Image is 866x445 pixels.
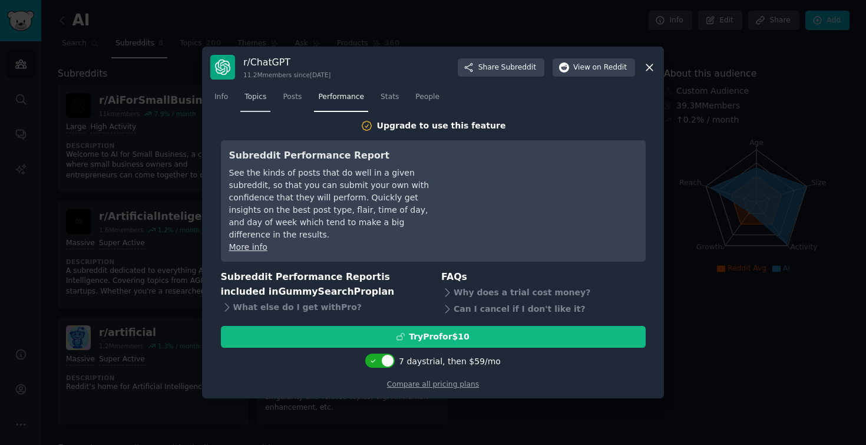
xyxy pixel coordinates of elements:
div: Why does a trial cost money? [441,285,646,301]
span: GummySearch Pro [278,286,371,297]
div: Can I cancel if I don't like it? [441,301,646,318]
span: Info [214,92,228,103]
span: Subreddit [501,62,536,73]
div: 11.2M members since [DATE] [243,71,330,79]
h3: Subreddit Performance Report is included in plan [221,270,425,299]
span: Posts [283,92,302,103]
button: ShareSubreddit [458,58,544,77]
button: TryProfor$10 [221,326,646,348]
iframe: YouTube video player [461,149,637,237]
div: See the kinds of posts that do well in a given subreddit, so that you can submit your own with co... [229,167,444,241]
h3: r/ ChatGPT [243,56,330,68]
a: People [411,88,444,112]
a: Performance [314,88,368,112]
div: Try Pro for $10 [409,331,470,343]
a: Stats [376,88,403,112]
a: Compare all pricing plans [387,380,479,388]
div: What else do I get with Pro ? [221,299,425,315]
a: Info [210,88,232,112]
span: People [415,92,439,103]
span: on Reddit [593,62,627,73]
button: Viewon Reddit [553,58,635,77]
span: Topics [244,92,266,103]
img: ChatGPT [210,55,235,80]
h3: FAQs [441,270,646,285]
h3: Subreddit Performance Report [229,149,444,163]
span: Share [478,62,536,73]
div: 7 days trial, then $ 59 /mo [399,355,501,368]
a: More info [229,242,267,252]
a: Topics [240,88,270,112]
span: View [573,62,627,73]
span: Performance [318,92,364,103]
a: Posts [279,88,306,112]
span: Stats [381,92,399,103]
div: Upgrade to use this feature [377,120,506,132]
